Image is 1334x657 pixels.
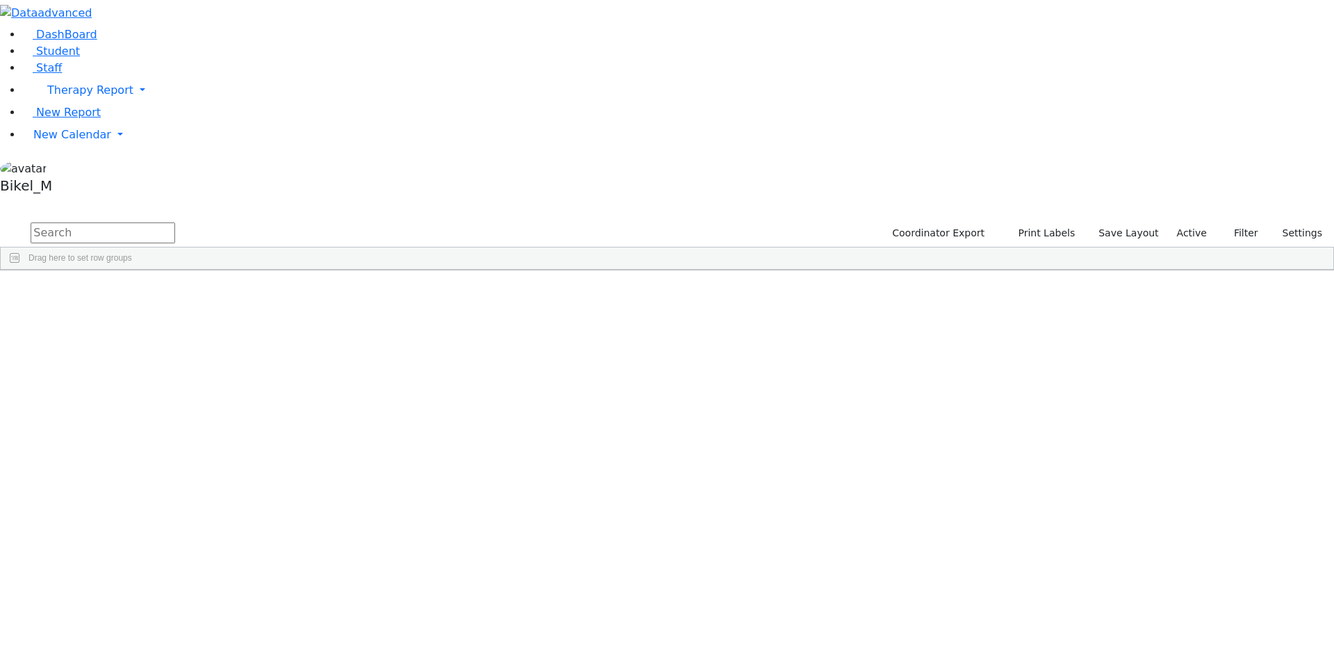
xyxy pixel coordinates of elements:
span: DashBoard [36,28,97,41]
a: Therapy Report [22,76,1334,104]
span: Drag here to set row groups [28,253,132,263]
button: Coordinator Export [883,222,991,244]
a: Student [22,44,80,58]
span: New Report [36,106,101,119]
span: New Calendar [33,128,111,141]
a: New Calendar [22,121,1334,149]
label: Active [1171,222,1213,244]
button: Save Layout [1092,222,1164,244]
span: Student [36,44,80,58]
span: Therapy Report [47,83,133,97]
a: New Report [22,106,101,119]
input: Search [31,222,175,243]
a: Staff [22,61,62,74]
a: DashBoard [22,28,97,41]
button: Filter [1216,222,1265,244]
button: Print Labels [1002,222,1081,244]
button: Settings [1265,222,1328,244]
span: Staff [36,61,62,74]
